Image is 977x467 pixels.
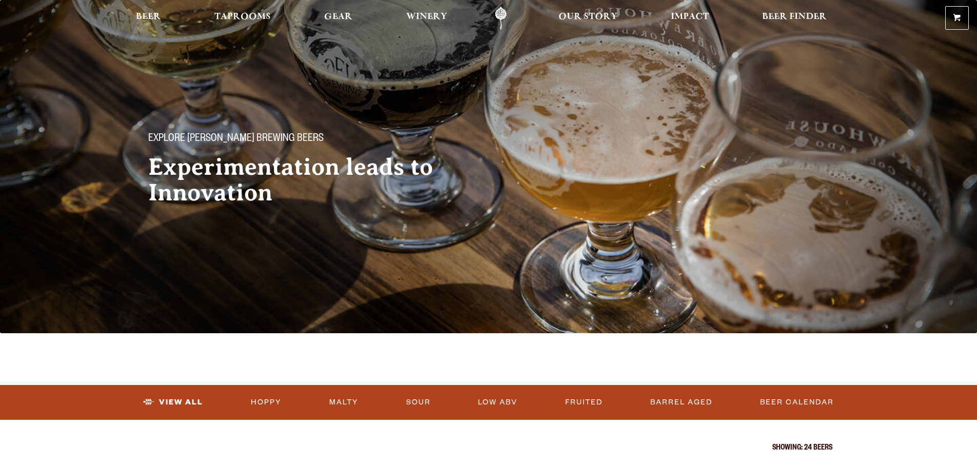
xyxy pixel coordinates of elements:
[139,391,207,414] a: View All
[148,154,468,206] h2: Experimentation leads to Innovation
[474,391,522,414] a: Low ABV
[406,13,447,21] span: Winery
[664,7,715,30] a: Impact
[247,391,286,414] a: Hoppy
[136,13,161,21] span: Beer
[756,391,838,414] a: Beer Calendar
[671,13,709,21] span: Impact
[208,7,277,30] a: Taprooms
[325,391,363,414] a: Malty
[402,391,435,414] a: Sour
[755,7,833,30] a: Beer Finder
[646,391,716,414] a: Barrel Aged
[148,133,324,146] span: Explore [PERSON_NAME] Brewing Beers
[762,13,827,21] span: Beer Finder
[561,391,607,414] a: Fruited
[324,13,352,21] span: Gear
[317,7,359,30] a: Gear
[129,7,168,30] a: Beer
[400,7,454,30] a: Winery
[145,444,832,453] p: Showing: 24 Beers
[214,13,271,21] span: Taprooms
[552,7,624,30] a: Our Story
[559,13,617,21] span: Our Story
[482,7,520,30] a: Odell Home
